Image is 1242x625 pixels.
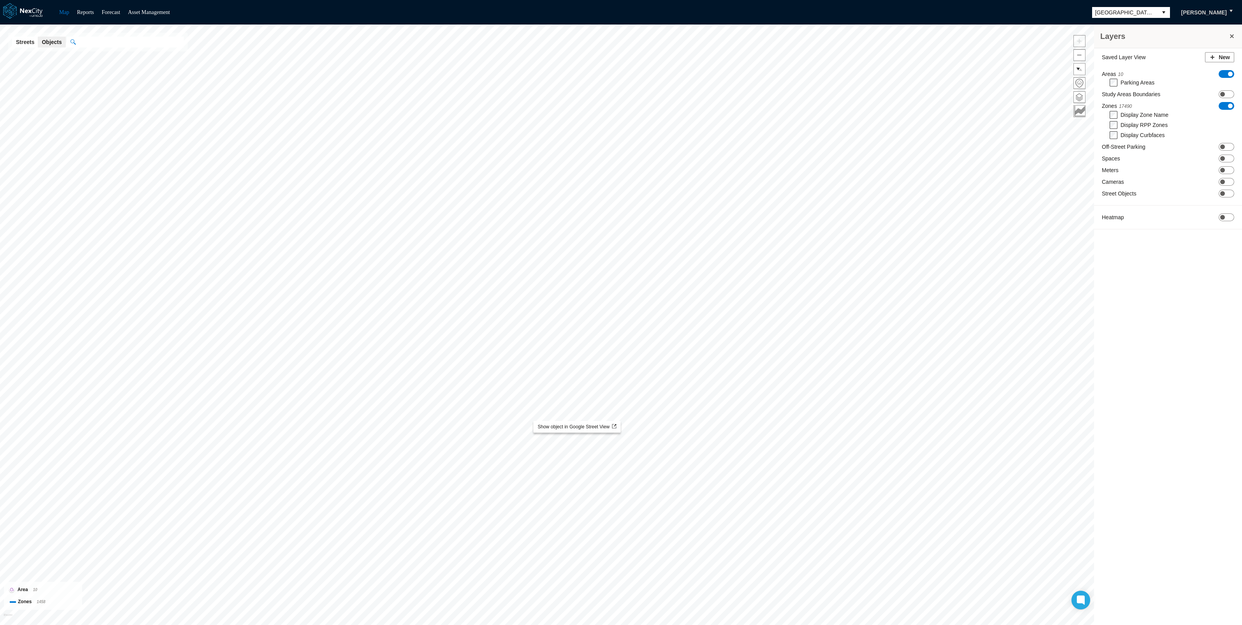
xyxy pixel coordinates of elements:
label: Street Objects [1102,190,1136,197]
button: Streets [12,37,38,48]
label: Off-Street Parking [1102,143,1145,151]
span: Show object in Google Street View [538,424,616,430]
span: Objects [42,38,62,46]
span: Streets [16,38,34,46]
button: Layers management [1073,91,1085,103]
button: Zoom out [1073,49,1085,61]
label: Areas [1102,70,1123,78]
label: Meters [1102,166,1119,174]
h3: Layers [1100,31,1228,42]
a: Forecast [102,9,120,15]
label: Heatmap [1102,213,1124,221]
a: Mapbox homepage [4,614,12,623]
span: Zoom in [1074,35,1085,47]
div: Area [10,586,76,594]
button: Key metrics [1073,105,1085,117]
button: select [1158,7,1170,18]
span: [GEOGRAPHIC_DATA][PERSON_NAME] [1095,9,1154,16]
label: Display RPP Zones [1121,122,1168,128]
label: Saved Layer View [1102,53,1146,61]
button: New [1205,52,1234,62]
button: Objects [38,37,65,48]
label: Spaces [1102,155,1120,162]
a: Reports [77,9,94,15]
label: Display Zone Name [1121,112,1168,118]
span: New [1219,53,1230,61]
a: Map [59,9,69,15]
span: Reset bearing to north [1072,62,1087,77]
button: Reset bearing to north [1073,63,1085,75]
button: Zoom in [1073,35,1085,47]
span: 1458 [37,600,45,604]
div: Zones [10,598,76,606]
label: Zones [1102,102,1132,110]
span: 10 [1118,72,1123,77]
span: [PERSON_NAME] [1181,9,1227,16]
label: Cameras [1102,178,1124,186]
label: Study Areas Boundaries [1102,90,1160,98]
button: Home [1073,77,1085,89]
label: Display Curbfaces [1121,132,1165,138]
label: Parking Areas [1121,79,1154,86]
span: 17490 [1119,104,1132,109]
span: Zoom out [1074,49,1085,61]
a: Asset Management [128,9,170,15]
button: [PERSON_NAME] [1173,6,1235,19]
span: 10 [33,588,37,592]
